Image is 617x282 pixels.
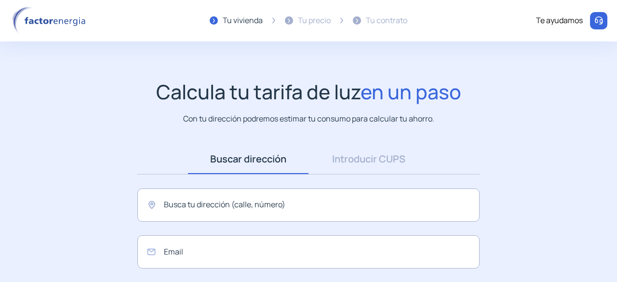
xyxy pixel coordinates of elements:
p: Con tu dirección podremos estimar tu consumo para calcular tu ahorro. [183,113,434,125]
div: Tu contrato [366,14,407,27]
img: llamar [594,16,604,26]
span: en un paso [361,78,461,105]
img: logo factor [10,7,92,35]
div: Tu vivienda [223,14,263,27]
div: Tu precio [298,14,331,27]
div: Te ayudamos [536,14,583,27]
h1: Calcula tu tarifa de luz [156,80,461,104]
a: Buscar dirección [188,144,308,174]
a: Introducir CUPS [308,144,429,174]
